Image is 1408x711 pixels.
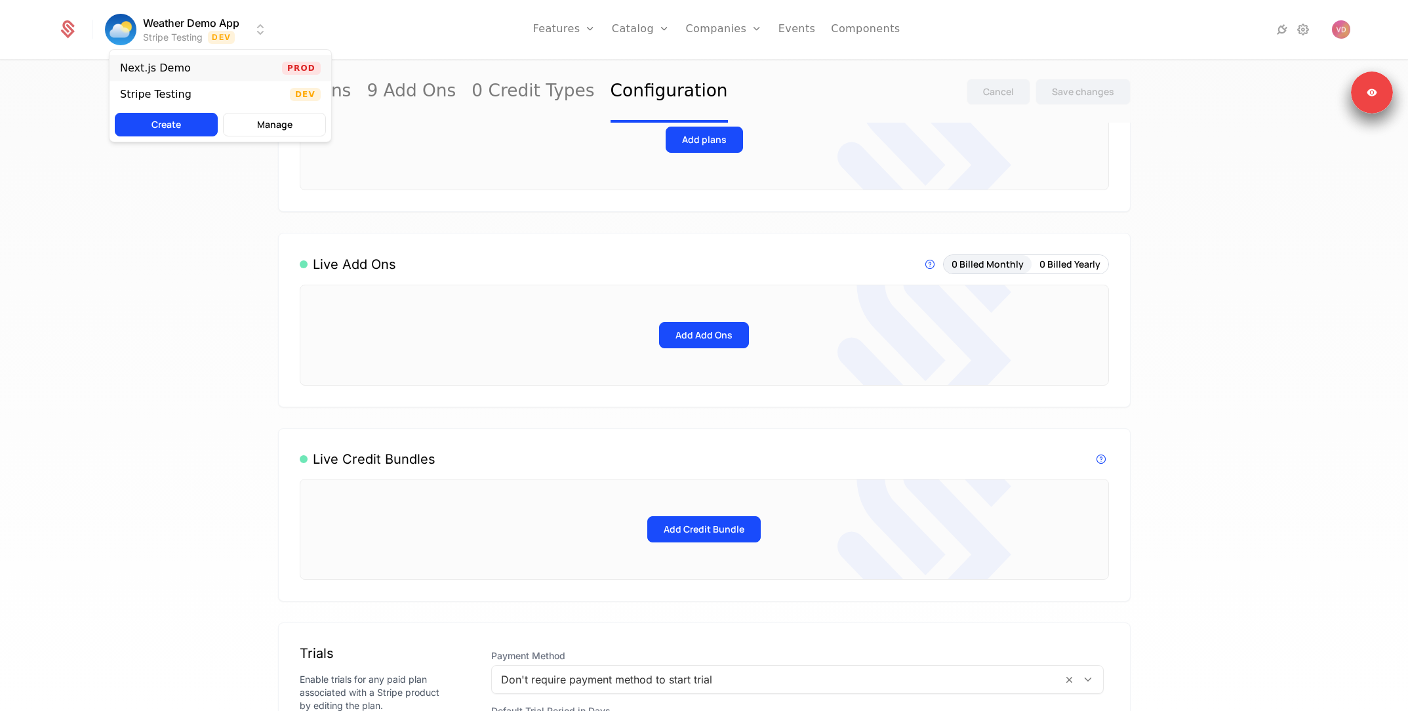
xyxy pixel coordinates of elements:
[290,88,321,101] span: Dev
[115,113,218,136] button: Create
[223,113,326,136] button: Manage
[109,49,332,142] div: Select environment
[120,63,191,73] div: Next.js Demo
[282,62,321,75] span: Prod
[120,89,191,100] div: Stripe Testing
